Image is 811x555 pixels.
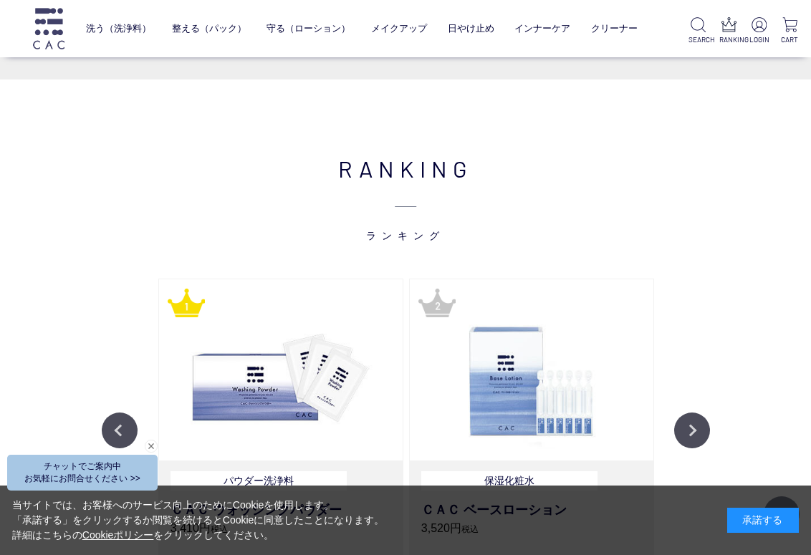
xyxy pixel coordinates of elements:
p: RANKING [719,34,739,45]
a: SEARCH [688,17,708,45]
p: 保湿化粧水 [421,471,598,491]
img: ＣＡＣ ベースローション [410,279,653,460]
a: インナーケア [514,13,570,45]
a: 守る（ローション） [267,13,350,45]
a: LOGIN [749,17,769,45]
button: Previous [102,412,138,448]
span: ランキング [102,185,710,243]
h2: RANKING [102,151,710,243]
div: 当サイトでは、お客様へのサービス向上のためにCookieを使用します。 「承諾する」をクリックするか閲覧を続けるとCookieに同意したことになります。 詳細はこちらの をクリックしてください。 [12,498,385,543]
a: 洗う（洗浄料） [86,13,151,45]
p: LOGIN [749,34,769,45]
div: 承諾する [727,508,799,533]
a: Cookieポリシー [82,529,154,541]
a: クリーナー [591,13,638,45]
a: CART [780,17,800,45]
a: メイクアップ [371,13,427,45]
p: CART [780,34,800,45]
button: Next [674,412,710,448]
img: logo [31,8,67,49]
p: SEARCH [688,34,708,45]
a: 整える（パック） [172,13,246,45]
p: パウダー洗浄料 [171,471,347,491]
a: RANKING [719,17,739,45]
img: ＣＡＣウォッシングパウダー [159,279,403,460]
a: 日やけ止め [448,13,494,45]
